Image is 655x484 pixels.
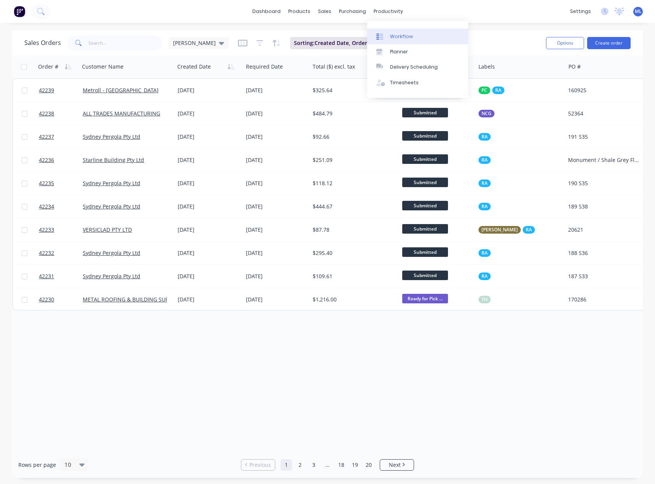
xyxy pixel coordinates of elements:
[246,63,283,71] div: Required Date
[568,87,641,94] div: 160925
[246,156,307,164] div: [DATE]
[482,203,488,210] span: RA
[308,459,319,471] a: Page 3
[39,242,83,264] a: 42232
[402,224,448,234] span: Submitted
[313,133,392,141] div: $92.66
[39,87,54,94] span: 42239
[390,33,413,40] div: Workflow
[313,179,392,187] div: $118.12
[402,271,448,280] span: Submitted
[568,133,641,141] div: 191 S35
[568,63,581,71] div: PO #
[39,218,83,241] a: 42233
[402,154,448,164] span: Submitted
[482,87,487,94] span: PC
[83,156,144,163] a: Starline Building Pty Ltd
[178,110,240,117] div: [DATE]
[568,296,641,303] div: 170286
[478,226,535,234] button: [PERSON_NAME]RA
[313,226,392,234] div: $87.78
[478,133,491,141] button: RA
[390,48,408,55] div: Planner
[568,110,641,117] div: 52364
[566,6,595,17] div: settings
[83,272,140,280] a: Sydney Pergola Pty Ltd
[39,102,83,125] a: 42238
[39,296,54,303] span: 42230
[246,296,307,303] div: [DATE]
[402,131,448,141] span: Submitted
[526,226,532,234] span: RA
[402,247,448,257] span: Submitted
[482,249,488,257] span: RA
[402,108,448,117] span: Submitted
[568,249,641,257] div: 188 S36
[178,226,240,234] div: [DATE]
[402,294,448,303] span: Ready for Pick ...
[367,44,468,59] a: Planner
[178,179,240,187] div: [DATE]
[336,459,347,471] a: Page 18
[587,37,631,49] button: Create order
[363,459,374,471] a: Page 20
[178,133,240,141] div: [DATE]
[402,178,448,187] span: Submitted
[249,461,271,469] span: Previous
[367,75,468,90] a: Timesheets
[390,64,438,71] div: Delivery Scheduling
[568,179,641,187] div: 190 S35
[546,37,584,49] button: Options
[88,35,163,51] input: Search...
[39,195,83,218] a: 42234
[39,265,83,288] a: 42231
[178,296,240,303] div: [DATE]
[39,226,54,234] span: 42233
[284,6,314,17] div: products
[478,63,495,71] div: Labels
[246,203,307,210] div: [DATE]
[178,87,240,94] div: [DATE]
[482,296,488,303] span: TH
[83,110,160,117] a: ALL TRADES MANUFACTURING
[313,272,392,280] div: $109.61
[83,249,140,256] a: Sydney Pergola Pty Ltd
[246,133,307,141] div: [DATE]
[390,79,419,86] div: Timesheets
[482,179,488,187] span: RA
[246,179,307,187] div: [DATE]
[478,272,491,280] button: RA
[39,156,54,164] span: 42236
[335,6,370,17] div: purchasing
[246,249,307,257] div: [DATE]
[83,133,140,140] a: Sydney Pergola Pty Ltd
[246,87,307,94] div: [DATE]
[39,288,83,311] a: 42230
[367,59,468,75] a: Delivery Scheduling
[39,125,83,148] a: 42237
[178,203,240,210] div: [DATE]
[478,179,491,187] button: RA
[478,249,491,257] button: RA
[389,461,401,469] span: Next
[314,6,335,17] div: sales
[349,459,361,471] a: Page 19
[83,179,140,187] a: Sydney Pergola Pty Ltd
[322,459,333,471] a: Jump forward
[478,87,504,94] button: PCRA
[39,110,54,117] span: 42238
[635,8,642,15] span: ML
[177,63,211,71] div: Created Date
[478,203,491,210] button: RA
[290,37,385,49] button: Sorting:Created Date, Order #
[39,203,54,210] span: 42234
[313,249,392,257] div: $295.40
[39,272,54,280] span: 42231
[39,133,54,141] span: 42237
[178,156,240,164] div: [DATE]
[14,6,25,17] img: Factory
[294,459,306,471] a: Page 2
[82,63,124,71] div: Customer Name
[313,203,392,210] div: $444.67
[173,39,216,47] span: [PERSON_NAME]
